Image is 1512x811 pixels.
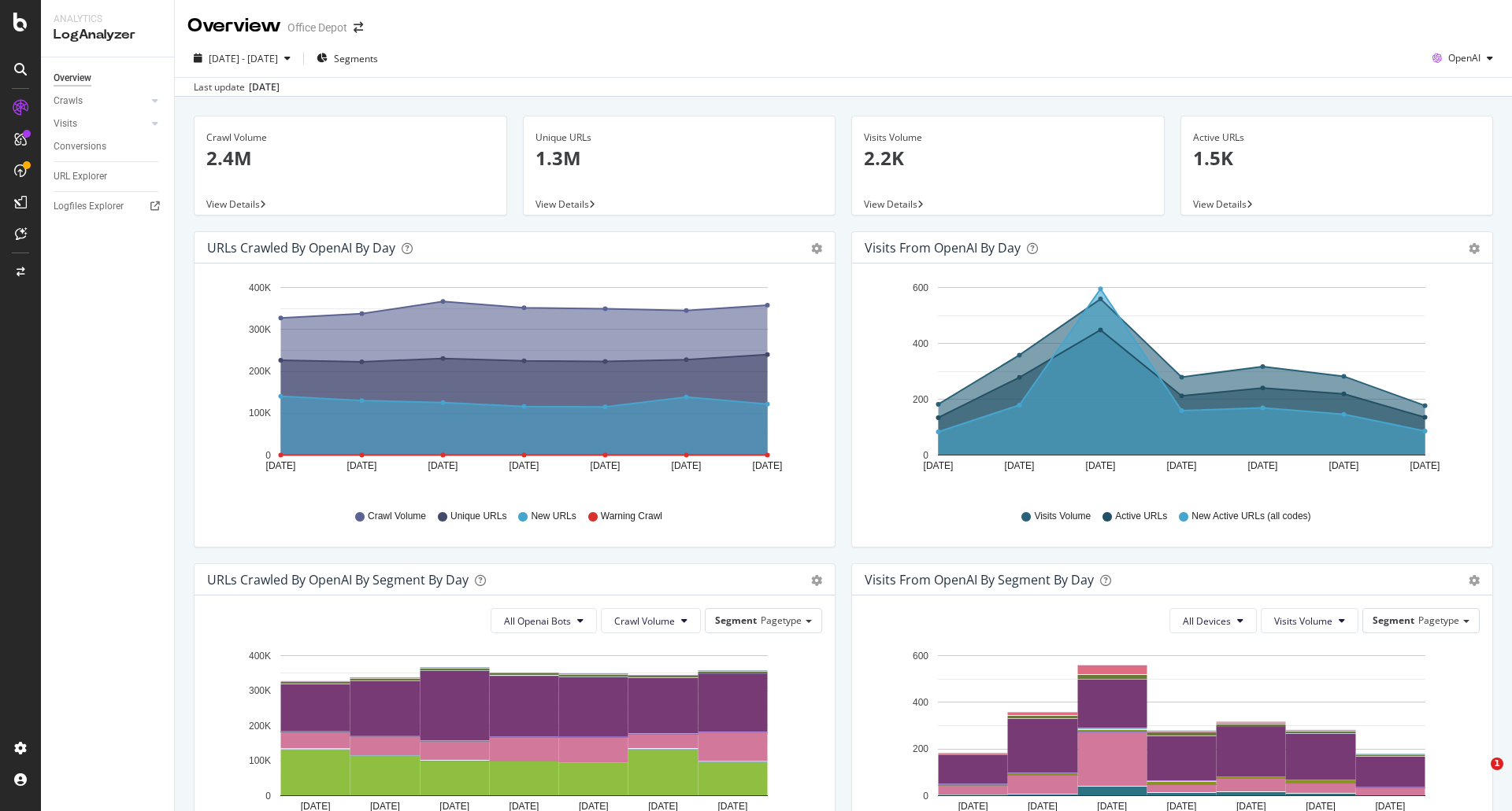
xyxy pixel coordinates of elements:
div: Visits from OpenAI By Segment By Day [865,572,1094,588]
p: 2.2K [864,145,1152,171]
button: OpenAI [1426,46,1499,71]
div: Last update [194,80,280,94]
text: 200K [249,366,271,377]
svg: A chart. [207,276,817,495]
span: Segment [715,614,757,627]
span: Crawl Volume [368,510,426,523]
text: [DATE] [1005,460,1035,471]
div: Visits [54,116,77,132]
div: Active URLs [1193,131,1481,145]
span: Visits Volume [1034,510,1091,523]
text: 400 [913,697,928,708]
text: [DATE] [347,460,377,471]
div: LogAnalyzer [54,26,161,44]
a: URL Explorer [54,168,163,185]
text: [DATE] [1248,460,1278,471]
a: Overview [54,70,163,87]
text: 300K [249,685,271,696]
text: 0 [923,450,928,461]
div: Analytics [54,13,161,26]
span: New URLs [531,510,576,523]
p: 2.4M [206,145,495,171]
div: [DATE] [249,80,280,94]
span: View Details [864,197,917,211]
div: Unique URLs [535,131,824,145]
button: [DATE] - [DATE] [187,46,297,71]
a: Visits [54,116,147,132]
text: 400 [913,338,928,349]
div: Logfiles Explorer [54,198,124,215]
div: URLs Crawled by OpenAI By Segment By Day [207,572,469,588]
div: Crawls [54,93,83,109]
svg: A chart. [865,276,1474,495]
text: [DATE] [924,460,954,471]
span: New Active URLs (all codes) [1191,510,1310,523]
button: Segments [310,46,384,71]
text: 200 [913,394,928,405]
span: Segment [1373,614,1414,627]
text: 600 [913,651,928,662]
div: Overview [54,70,91,87]
text: [DATE] [672,460,702,471]
p: 1.3M [535,145,824,171]
text: [DATE] [266,460,296,471]
p: 1.5K [1193,145,1481,171]
div: arrow-right-arrow-left [354,22,363,33]
text: 600 [913,282,928,293]
button: Visits Volume [1261,608,1358,633]
div: Overview [187,13,281,39]
span: 1 [1491,758,1503,770]
span: Active URLs [1115,510,1167,523]
text: [DATE] [510,460,539,471]
span: Pagetype [761,614,802,627]
span: View Details [206,197,260,211]
span: All Openai Bots [504,614,571,628]
text: [DATE] [1329,460,1359,471]
span: OpenAI [1448,51,1480,65]
div: URLs Crawled by OpenAI by day [207,240,395,256]
span: View Details [535,197,589,211]
text: 400K [249,282,271,293]
text: 0 [265,450,271,461]
text: [DATE] [1410,460,1440,471]
a: Crawls [54,93,147,109]
a: Logfiles Explorer [54,198,163,215]
span: Pagetype [1418,614,1459,627]
a: Conversions [54,138,163,155]
span: Unique URLs [450,510,506,523]
button: All Openai Bots [491,608,597,633]
text: 0 [923,791,928,802]
div: Office Depot [287,20,347,35]
span: Crawl Volume [614,614,675,628]
text: 100K [249,755,271,766]
div: Crawl Volume [206,131,495,145]
div: Visits from OpenAI by day [865,240,1021,256]
div: Conversions [54,138,106,155]
div: gear [811,243,822,254]
div: URL Explorer [54,168,107,185]
text: 100K [249,408,271,419]
iframe: Intercom live chat [1458,758,1496,795]
div: gear [1469,243,1480,254]
text: 200 [913,744,928,755]
text: 400K [249,651,271,662]
text: 0 [265,791,271,802]
button: All Devices [1169,608,1257,633]
span: [DATE] - [DATE] [209,52,278,65]
span: Warning Crawl [601,510,662,523]
div: gear [811,575,822,586]
text: [DATE] [591,460,621,471]
text: [DATE] [753,460,783,471]
text: 200K [249,721,271,732]
text: [DATE] [1086,460,1116,471]
span: Segments [334,52,378,65]
div: Visits Volume [864,131,1152,145]
text: [DATE] [1167,460,1197,471]
div: gear [1469,575,1480,586]
span: All Devices [1183,614,1231,628]
text: 300K [249,324,271,335]
span: View Details [1193,197,1247,211]
text: [DATE] [428,460,458,471]
span: Visits Volume [1274,614,1332,628]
